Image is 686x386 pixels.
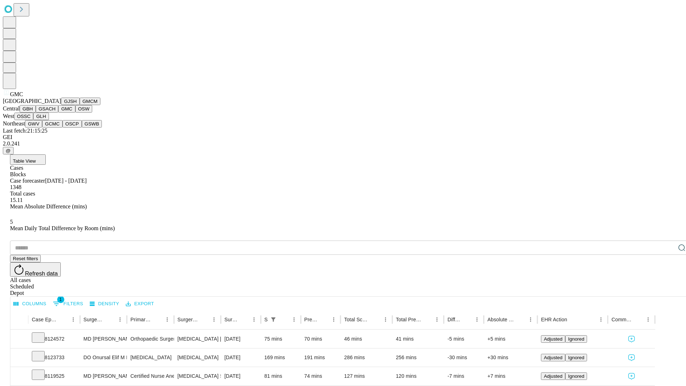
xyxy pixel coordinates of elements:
[13,256,38,261] span: Reset filters
[643,315,653,325] button: Menu
[84,330,123,348] div: MD [PERSON_NAME] [PERSON_NAME] Md
[565,354,587,361] button: Ignored
[105,315,115,325] button: Sort
[84,367,123,385] div: MD [PERSON_NAME] [PERSON_NAME] Md
[14,370,25,383] button: Expand
[84,317,104,322] div: Surgeon Name
[10,178,45,184] span: Case forecaster
[25,120,42,128] button: GWV
[319,315,329,325] button: Sort
[51,298,85,310] button: Show filters
[565,372,587,380] button: Ignored
[199,315,209,325] button: Sort
[3,120,25,127] span: Northeast
[289,315,299,325] button: Menu
[396,348,441,367] div: 256 mins
[304,317,318,322] div: Predicted In Room Duration
[3,140,683,147] div: 2.0.241
[565,335,587,343] button: Ignored
[42,120,63,128] button: GCMC
[304,330,337,348] div: 70 mins
[304,348,337,367] div: 191 mins
[178,348,217,367] div: [MEDICAL_DATA]
[3,105,20,112] span: Central
[544,336,562,342] span: Adjusted
[447,348,480,367] div: -30 mins
[10,255,41,262] button: Reset filters
[124,298,156,310] button: Export
[10,197,23,203] span: 15.11
[25,271,58,277] span: Refresh data
[224,367,257,385] div: [DATE]
[10,225,115,231] span: Mean Daily Total Difference by Room (mins)
[3,134,683,140] div: GEI
[344,367,389,385] div: 127 mins
[10,262,61,277] button: Refresh data
[224,348,257,367] div: [DATE]
[432,315,442,325] button: Menu
[68,315,78,325] button: Menu
[3,98,61,104] span: [GEOGRAPHIC_DATA]
[32,367,76,385] div: 8119525
[268,315,278,325] div: 1 active filter
[178,367,217,385] div: [MEDICAL_DATA] SKIN AND [MEDICAL_DATA]
[329,315,339,325] button: Menu
[396,330,441,348] div: 41 mins
[6,148,11,153] span: @
[611,317,632,322] div: Comments
[447,367,480,385] div: -7 mins
[12,298,48,310] button: Select columns
[544,373,562,379] span: Adjusted
[10,91,23,97] span: GMC
[264,317,268,322] div: Scheduled In Room Duration
[304,367,337,385] div: 74 mins
[58,105,75,113] button: GMC
[20,105,36,113] button: GBH
[152,315,162,325] button: Sort
[526,315,536,325] button: Menu
[10,154,46,165] button: Table View
[447,317,461,322] div: Difference
[596,315,606,325] button: Menu
[516,315,526,325] button: Sort
[130,348,170,367] div: [MEDICAL_DATA]
[82,120,102,128] button: GSWB
[487,330,534,348] div: +5 mins
[130,330,170,348] div: Orthopaedic Surgery
[487,367,534,385] div: +7 mins
[14,352,25,364] button: Expand
[568,373,584,379] span: Ignored
[541,354,565,361] button: Adjusted
[422,315,432,325] button: Sort
[344,330,389,348] div: 46 mins
[633,315,643,325] button: Sort
[80,98,100,105] button: GMCM
[264,348,297,367] div: 169 mins
[487,317,515,322] div: Absolute Difference
[32,317,58,322] div: Case Epic Id
[10,219,13,225] span: 5
[75,105,93,113] button: OSW
[279,315,289,325] button: Sort
[447,330,480,348] div: -5 mins
[249,315,259,325] button: Menu
[568,355,584,360] span: Ignored
[541,317,567,322] div: EHR Action
[10,203,87,209] span: Mean Absolute Difference (mins)
[568,315,578,325] button: Sort
[58,315,68,325] button: Sort
[3,128,48,134] span: Last fetch: 21:15:25
[178,317,198,322] div: Surgery Name
[61,98,80,105] button: GJSH
[84,348,123,367] div: DO Onursal Elif M Do
[472,315,482,325] button: Menu
[344,348,389,367] div: 286 mins
[32,330,76,348] div: 8124572
[568,336,584,342] span: Ignored
[544,355,562,360] span: Adjusted
[10,190,35,197] span: Total cases
[209,315,219,325] button: Menu
[541,335,565,343] button: Adjusted
[268,315,278,325] button: Show filters
[45,178,86,184] span: [DATE] - [DATE]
